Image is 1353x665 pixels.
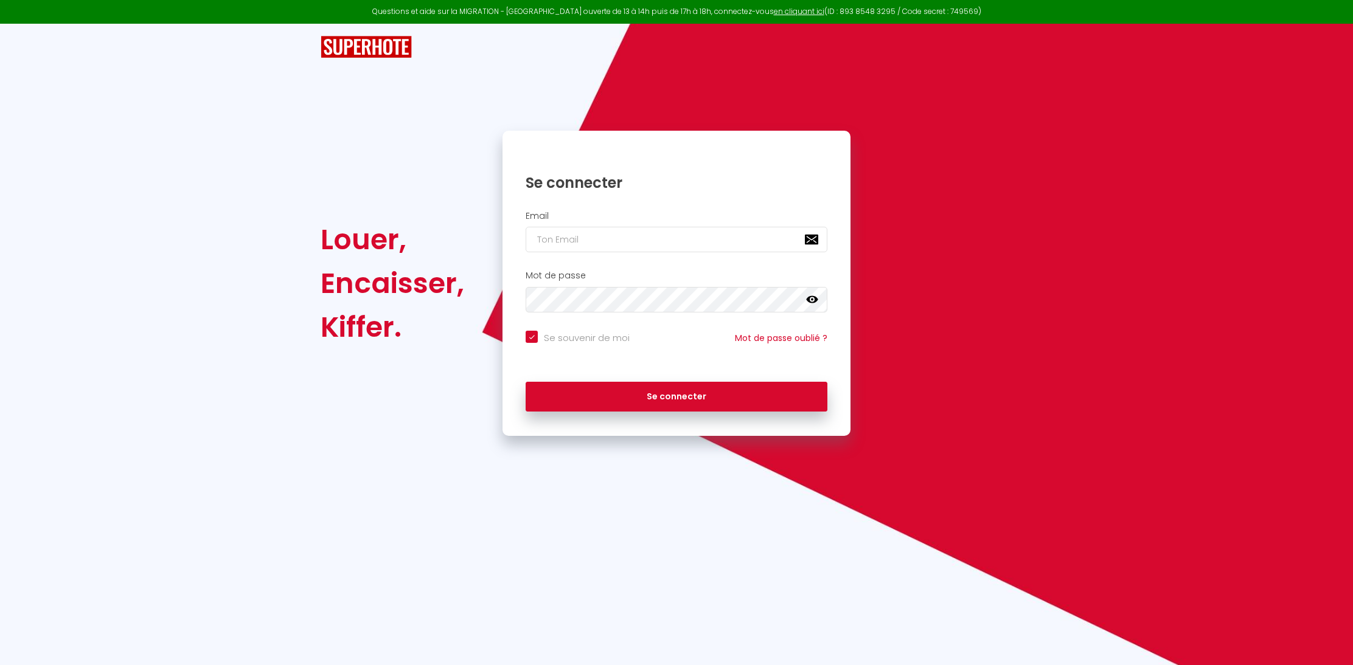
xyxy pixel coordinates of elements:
[526,173,827,192] h1: Se connecter
[526,270,827,281] h2: Mot de passe
[526,227,827,252] input: Ton Email
[526,382,827,412] button: Se connecter
[321,305,464,349] div: Kiffer.
[321,218,464,261] div: Louer,
[735,332,827,344] a: Mot de passe oublié ?
[321,36,412,58] img: SuperHote logo
[774,6,824,16] a: en cliquant ici
[321,261,464,305] div: Encaisser,
[526,211,827,221] h2: Email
